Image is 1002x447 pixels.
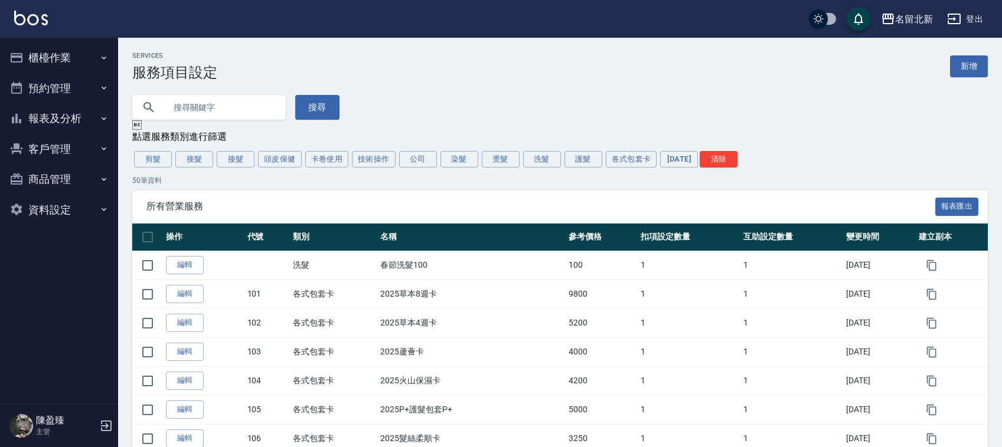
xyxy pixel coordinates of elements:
[5,73,113,104] button: 預約管理
[166,314,204,332] a: 編輯
[843,395,915,424] td: [DATE]
[740,337,843,366] td: 1
[843,224,915,251] th: 變更時間
[950,55,988,77] a: 新增
[399,151,437,167] button: 公司
[740,251,843,280] td: 1
[740,280,843,308] td: 1
[166,256,204,274] a: 編輯
[638,337,740,366] td: 1
[134,151,172,167] button: 剪髮
[36,426,96,437] p: 主管
[440,151,478,167] button: 染髮
[566,337,638,366] td: 4000
[258,151,302,167] button: 頭皮保健
[5,42,113,73] button: 櫃檯作業
[523,151,561,167] button: 洗髮
[290,280,377,308] td: 各式包套卡
[843,280,915,308] td: [DATE]
[290,308,377,337] td: 各式包套卡
[638,308,740,337] td: 1
[244,395,291,424] td: 105
[14,11,48,25] img: Logo
[638,395,740,424] td: 1
[377,251,565,280] td: 春節洗髮100
[290,337,377,366] td: 各式包套卡
[843,308,915,337] td: [DATE]
[482,151,520,167] button: 燙髮
[132,64,217,81] h3: 服務項目設定
[305,151,349,167] button: 卡卷使用
[935,198,979,216] button: 報表匯出
[166,343,204,361] a: 編輯
[740,224,843,251] th: 互助設定數量
[290,366,377,395] td: 各式包套卡
[566,366,638,395] td: 4200
[566,224,638,251] th: 參考價格
[566,251,638,280] td: 100
[132,52,217,60] h2: Services
[295,95,340,120] button: 搜尋
[5,103,113,134] button: 報表及分析
[700,151,737,167] button: 清除
[660,151,698,167] button: [DATE]
[935,200,979,211] a: 報表匯出
[166,372,204,390] a: 編輯
[244,308,291,337] td: 102
[847,7,870,31] button: save
[244,224,291,251] th: 代號
[606,151,657,167] button: 各式包套卡
[843,337,915,366] td: [DATE]
[566,395,638,424] td: 5000
[876,7,938,31] button: 名留北新
[5,134,113,165] button: 客戶管理
[132,175,988,186] p: 50 筆資料
[146,201,935,212] span: 所有營業服務
[916,224,988,251] th: 建立副本
[165,91,276,123] input: 搜尋關鍵字
[377,337,565,366] td: 2025蘆薈卡
[740,308,843,337] td: 1
[740,395,843,424] td: 1
[9,414,33,438] img: Person
[377,395,565,424] td: 2025P+護髮包套P+
[352,151,396,167] button: 技術操作
[942,8,988,30] button: 登出
[895,12,933,27] div: 名留北新
[377,224,565,251] th: 名稱
[566,308,638,337] td: 5200
[244,366,291,395] td: 104
[163,224,244,251] th: 操作
[36,415,96,426] h5: 陳盈臻
[290,224,377,251] th: 類別
[217,151,254,167] button: 接髮
[290,395,377,424] td: 各式包套卡
[132,131,988,143] div: 點選服務類別進行篩選
[166,400,204,419] a: 編輯
[564,151,602,167] button: 護髮
[377,308,565,337] td: 2025草本4週卡
[638,280,740,308] td: 1
[638,251,740,280] td: 1
[740,366,843,395] td: 1
[244,280,291,308] td: 101
[290,251,377,280] td: 洗髮
[843,366,915,395] td: [DATE]
[638,224,740,251] th: 扣項設定數量
[166,285,204,303] a: 編輯
[638,366,740,395] td: 1
[5,164,113,195] button: 商品管理
[843,251,915,280] td: [DATE]
[5,195,113,225] button: 資料設定
[566,280,638,308] td: 9800
[175,151,213,167] button: 接髮
[377,280,565,308] td: 2025草本8週卡
[244,337,291,366] td: 103
[377,366,565,395] td: 2025火山保濕卡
